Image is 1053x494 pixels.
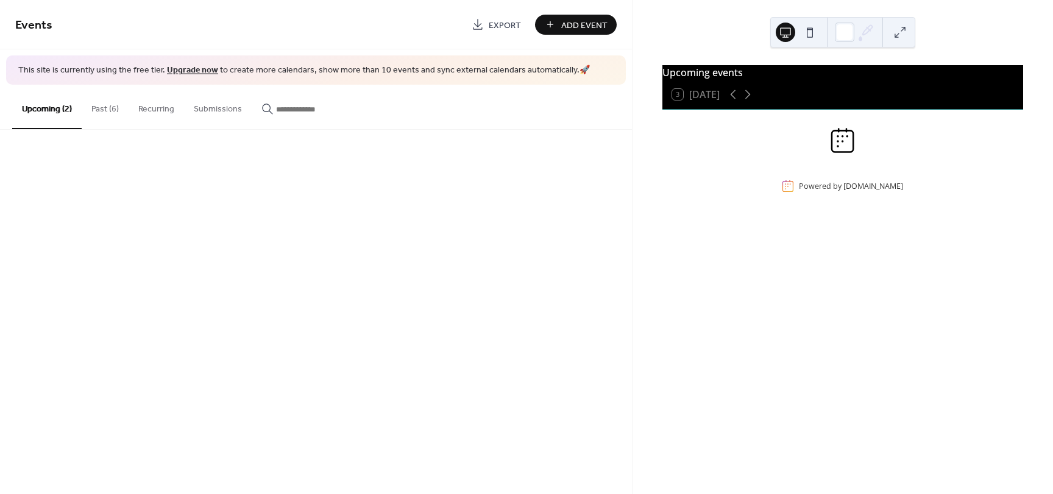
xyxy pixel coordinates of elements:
[184,85,252,128] button: Submissions
[463,15,530,35] a: Export
[12,85,82,129] button: Upcoming (2)
[843,181,903,191] a: [DOMAIN_NAME]
[167,62,218,79] a: Upgrade now
[82,85,129,128] button: Past (6)
[129,85,184,128] button: Recurring
[799,181,903,191] div: Powered by
[489,19,521,32] span: Export
[561,19,608,32] span: Add Event
[662,65,1023,80] div: Upcoming events
[15,13,52,37] span: Events
[18,65,590,77] span: This site is currently using the free tier. to create more calendars, show more than 10 events an...
[535,15,617,35] button: Add Event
